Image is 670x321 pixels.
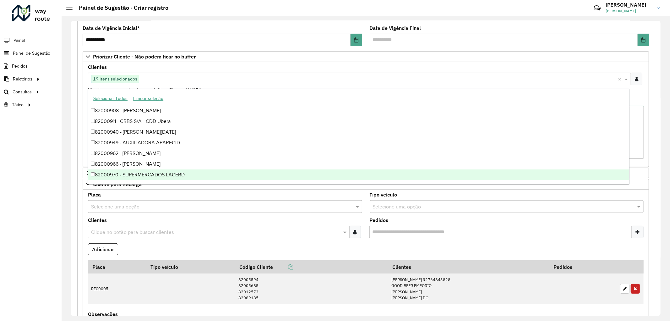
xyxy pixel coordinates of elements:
[88,116,629,127] div: 82000911 - CRBS S/A - CDD Ubera
[549,260,617,274] th: Pedidos
[88,86,202,92] small: Clientes que não podem ficar no Buffer – Máximo 50 PDVS
[83,51,649,62] a: Priorizar Cliente - Não podem ficar no buffer
[93,182,142,187] span: Cliente para Recarga
[370,216,389,224] label: Pedidos
[88,127,629,137] div: 82000940 - [PERSON_NAME][DATE]
[606,8,653,14] span: [PERSON_NAME]
[88,169,629,180] div: 82000970 - SUPERMERCADOS LACERD
[638,34,649,46] button: Choose Date
[88,216,107,224] label: Clientes
[91,75,139,83] span: 19 itens selecionados
[88,310,118,318] label: Observações
[12,63,28,69] span: Pedidos
[273,264,293,270] a: Copiar
[388,260,549,274] th: Clientes
[14,37,25,44] span: Painel
[88,105,629,116] div: 82000908 - [PERSON_NAME]
[88,159,629,169] div: 82000966 - [PERSON_NAME]
[13,89,32,95] span: Consultas
[88,191,101,198] label: Placa
[591,1,604,15] a: Contato Rápido
[370,191,397,198] label: Tipo veículo
[73,4,168,11] h2: Painel de Sugestão - Criar registro
[388,274,549,304] td: [PERSON_NAME] 32764843828 GOOD BEER EMPORIO [PERSON_NAME] [PERSON_NAME] DO
[83,168,649,178] a: Preservar Cliente - Devem ficar no buffer, não roteirizar
[13,50,50,57] span: Painel de Sugestão
[88,260,146,274] th: Placa
[146,260,235,274] th: Tipo veículo
[88,137,629,148] div: 82000949 - AUXILIADORA APARECID
[83,62,649,167] div: Priorizar Cliente - Não podem ficar no buffer
[12,102,24,108] span: Tático
[88,180,629,191] div: 82000977 - [PERSON_NAME]
[618,75,623,83] span: Clear all
[83,179,649,190] a: Cliente para Recarga
[13,76,32,82] span: Relatórios
[88,148,629,159] div: 82000962 - [PERSON_NAME]
[235,274,388,304] td: 82005594 82005685 82012573 82089185
[90,94,130,103] button: Selecionar Todos
[88,89,629,185] ng-dropdown-panel: Options list
[88,63,107,71] label: Clientes
[93,54,196,59] span: Priorizar Cliente - Não podem ficar no buffer
[88,243,118,255] button: Adicionar
[88,274,146,304] td: REC0005
[83,24,140,32] label: Data de Vigência Inicial
[351,34,362,46] button: Choose Date
[130,94,166,103] button: Limpar seleção
[235,260,388,274] th: Código Cliente
[606,2,653,8] h3: [PERSON_NAME]
[370,24,421,32] label: Data de Vigência Final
